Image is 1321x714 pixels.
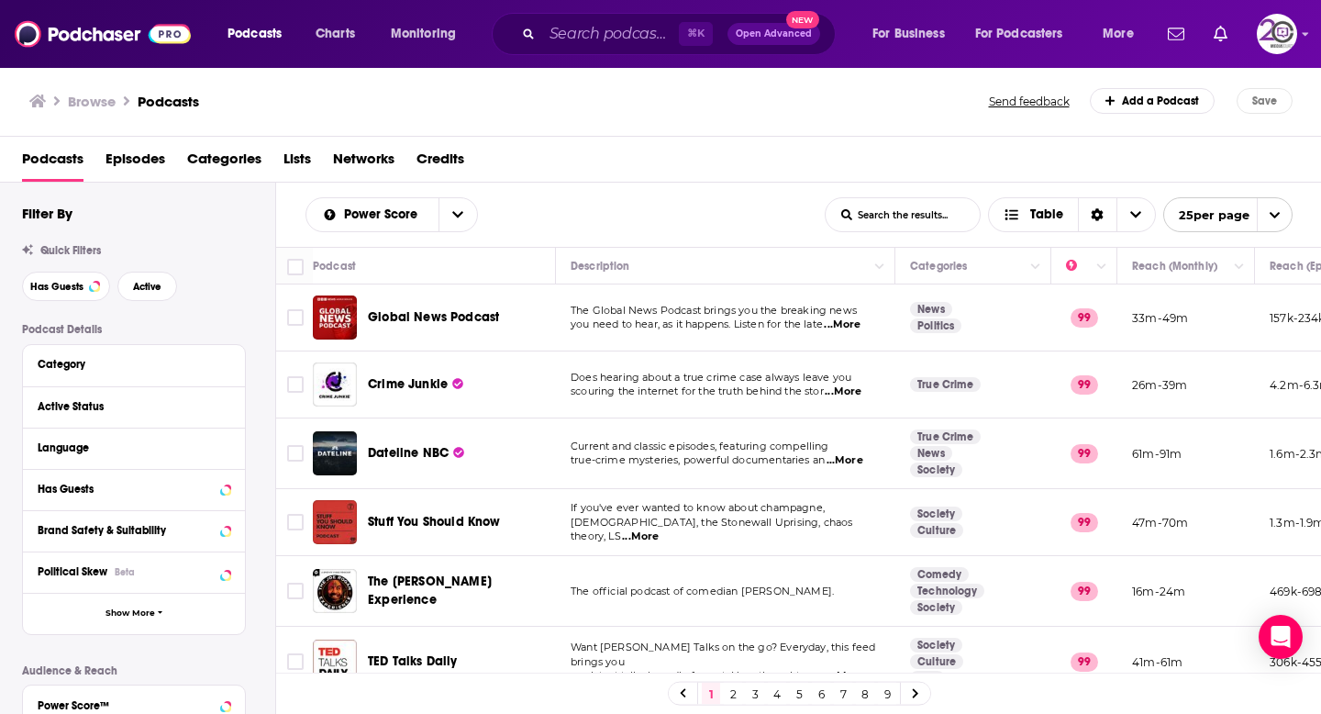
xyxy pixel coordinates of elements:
[910,600,962,615] a: Society
[368,574,492,608] span: The [PERSON_NAME] Experience
[368,653,458,671] a: TED Talks Daily
[1257,14,1297,54] button: Show profile menu
[975,21,1063,47] span: For Podcasters
[571,385,824,397] span: scouring the internet for the truth behind the stor
[22,323,246,336] p: Podcast Details
[368,445,449,461] span: Dateline NBC
[1160,18,1192,50] a: Show notifications dropdown
[746,683,764,705] a: 3
[38,519,230,541] button: Brand Safety & Suitability
[313,431,357,475] img: Dateline NBC
[368,309,499,325] span: Global News Podcast
[1163,197,1293,232] button: open menu
[287,514,304,530] span: Toggle select row
[40,244,101,257] span: Quick Filters
[1091,256,1113,278] button: Column Actions
[38,560,230,583] button: Political SkewBeta
[1259,615,1303,659] div: Open Intercom Messenger
[1132,584,1185,599] p: 16m-24m
[910,584,984,598] a: Technology
[287,653,304,670] span: Toggle select row
[313,500,357,544] a: Stuff You Should Know
[910,446,952,461] a: News
[368,444,464,463] a: Dateline NBC
[333,144,394,182] a: Networks
[702,683,720,705] a: 1
[38,358,218,371] div: Category
[834,683,852,705] a: 7
[910,318,961,333] a: Politics
[287,309,304,326] span: Toggle select row
[571,641,875,668] span: Want [PERSON_NAME] Talks on the go? Everyday, this feed brings you
[1132,310,1188,326] p: 33m-49m
[910,523,963,538] a: Culture
[368,375,463,394] a: Crime Junkie
[1132,377,1187,393] p: 26m-39m
[30,282,83,292] span: Has Guests
[138,93,199,110] a: Podcasts
[1025,256,1047,278] button: Column Actions
[38,483,215,496] div: Has Guests
[1071,444,1098,463] p: 99
[571,516,852,543] span: [DEMOGRAPHIC_DATA], the Stonewall Uprising, chaos theory, LS
[1132,446,1182,462] p: 61m-91m
[1090,88,1216,114] a: Add a Podcast
[287,445,304,462] span: Toggle select row
[910,567,969,582] a: Comedy
[283,144,311,182] a: Lists
[313,363,357,407] a: Crime Junkie
[391,21,456,47] span: Monitoring
[1257,14,1297,54] span: Logged in as kvolz
[316,21,355,47] span: Charts
[542,19,679,49] input: Search podcasts, credits, & more...
[105,608,155,619] span: Show More
[910,638,962,653] a: Society
[38,699,215,712] div: Power Score™
[1103,21,1134,47] span: More
[910,430,981,444] a: True Crime
[313,569,357,613] img: The Joe Rogan Experience
[824,318,860,332] span: ...More
[869,256,891,278] button: Column Actions
[983,94,1075,109] button: Send feedback
[786,11,819,28] span: New
[117,272,177,301] button: Active
[910,377,981,392] a: True Crime
[1257,14,1297,54] img: User Profile
[368,376,448,392] span: Crime Junkie
[368,573,549,609] a: The [PERSON_NAME] Experience
[38,400,218,413] div: Active Status
[812,683,830,705] a: 6
[215,19,305,49] button: open menu
[988,197,1156,232] h2: Choose View
[790,683,808,705] a: 5
[963,19,1090,49] button: open menu
[1078,198,1116,231] div: Sort Direction
[187,144,261,182] a: Categories
[306,208,438,221] button: open menu
[571,453,825,466] span: true-crime mysteries, powerful documentaries an
[509,13,853,55] div: Search podcasts, credits, & more...
[416,144,464,182] a: Credits
[378,19,480,49] button: open menu
[872,21,945,47] span: For Business
[910,255,967,277] div: Categories
[827,453,863,468] span: ...More
[313,640,357,684] img: TED Talks Daily
[115,566,135,578] div: Beta
[133,282,161,292] span: Active
[22,144,83,182] span: Podcasts
[38,524,215,537] div: Brand Safety & Suitability
[571,669,827,682] span: our latest talks in audio format. Hear thought-prov
[228,21,282,47] span: Podcasts
[38,395,230,418] button: Active Status
[1228,256,1250,278] button: Column Actions
[305,197,478,232] h2: Choose List sort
